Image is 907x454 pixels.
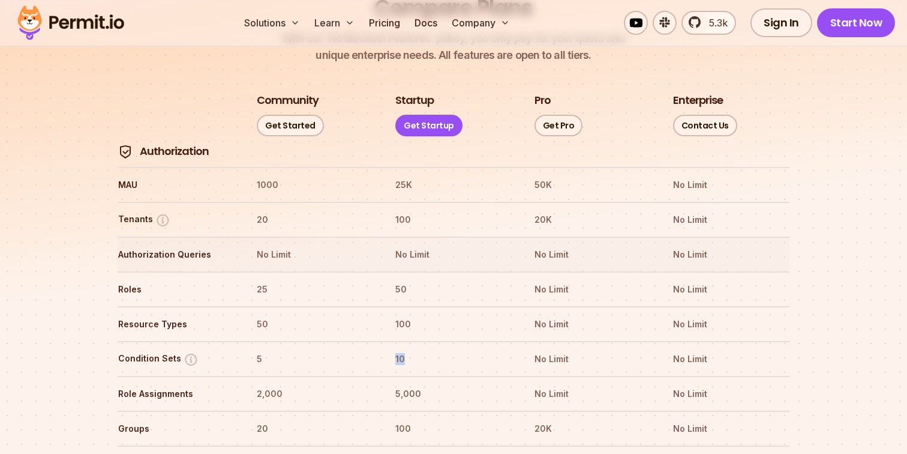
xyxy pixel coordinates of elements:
th: No Limit [534,245,651,264]
h3: Pro [534,93,551,108]
img: Authorization [118,145,133,159]
th: Resource Types [118,315,235,334]
th: 50 [395,280,512,299]
th: No Limit [672,280,789,299]
th: No Limit [395,245,512,264]
th: 25 [256,280,373,299]
th: No Limit [534,315,651,334]
th: 100 [395,210,512,229]
th: No Limit [672,384,789,404]
th: 1000 [256,175,373,195]
th: 20K [534,419,651,438]
th: 5,000 [395,384,512,404]
th: 20 [256,419,373,438]
button: Company [447,11,515,35]
button: Condition Sets [118,352,199,367]
button: Solutions [239,11,305,35]
a: Get Started [257,115,324,136]
th: No Limit [534,280,651,299]
th: 25K [395,175,512,195]
th: No Limit [672,350,789,369]
a: Start Now [817,8,896,37]
h4: Authorization [140,144,209,159]
th: No Limit [672,315,789,334]
th: 50 [256,315,373,334]
th: No Limit [256,245,373,264]
th: Roles [118,280,235,299]
button: Tenants [118,213,170,228]
th: 20K [534,210,651,229]
th: No Limit [534,350,651,369]
th: No Limit [672,175,789,195]
th: 10 [395,350,512,369]
th: Role Assignments [118,384,235,404]
th: 2,000 [256,384,373,404]
h3: Community [257,93,319,108]
a: 5.3k [681,11,736,35]
h3: Enterprise [673,93,723,108]
th: 20 [256,210,373,229]
h3: Startup [395,93,434,108]
a: Pricing [364,11,405,35]
img: Permit logo [12,2,130,43]
a: Contact Us [673,115,737,136]
th: Groups [118,419,235,438]
th: MAU [118,175,235,195]
th: Authorization Queries [118,245,235,264]
a: Sign In [750,8,812,37]
a: Get Pro [534,115,583,136]
button: Learn [310,11,359,35]
th: 100 [395,315,512,334]
th: No Limit [672,210,789,229]
a: Get Startup [395,115,462,136]
span: 5.3k [702,16,728,30]
th: No Limit [672,419,789,438]
th: No Limit [534,384,651,404]
th: 5 [256,350,373,369]
th: 100 [395,419,512,438]
p: unique enterprise needs. All features are open to all tiers. [282,30,625,64]
th: 50K [534,175,651,195]
th: No Limit [672,245,789,264]
a: Docs [410,11,442,35]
